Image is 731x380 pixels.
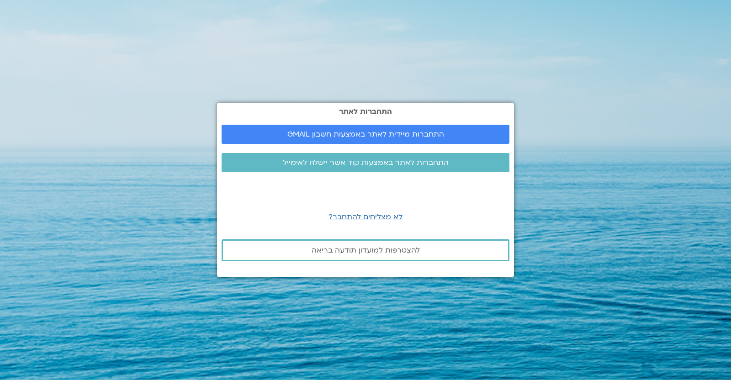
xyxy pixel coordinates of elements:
[222,107,509,116] h2: התחברות לאתר
[287,130,444,138] span: התחברות מיידית לאתר באמצעות חשבון GMAIL
[222,239,509,261] a: להצטרפות למועדון תודעה בריאה
[283,158,449,167] span: התחברות לאתר באמצעות קוד אשר יישלח לאימייל
[312,246,420,254] span: להצטרפות למועדון תודעה בריאה
[328,212,403,222] a: לא מצליחים להתחבר?
[222,125,509,144] a: התחברות מיידית לאתר באמצעות חשבון GMAIL
[222,153,509,172] a: התחברות לאתר באמצעות קוד אשר יישלח לאימייל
